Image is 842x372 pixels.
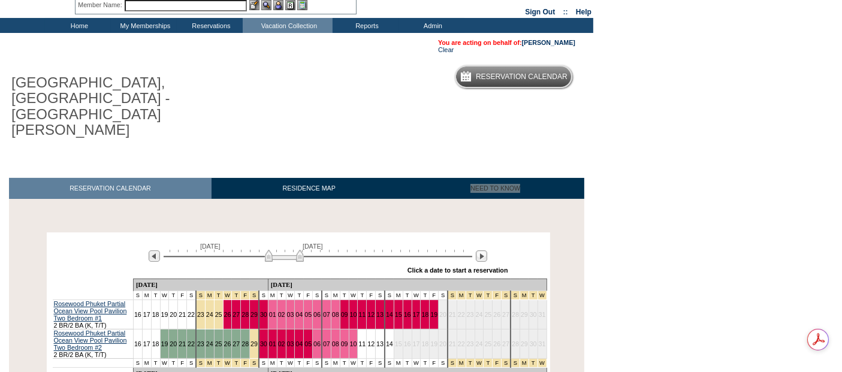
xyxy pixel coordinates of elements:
[251,340,258,347] a: 29
[214,358,223,367] td: Thanksgiving
[295,311,303,318] a: 04
[522,39,575,46] a: [PERSON_NAME]
[322,291,331,300] td: S
[457,300,466,329] td: 22
[142,358,151,367] td: M
[287,311,294,318] a: 03
[333,18,399,33] td: Reports
[205,358,214,367] td: Thanksgiving
[475,358,484,367] td: Christmas
[394,329,403,358] td: 15
[408,267,508,274] div: Click a date to start a reservation
[476,73,568,81] h5: Reservation Calendar
[278,340,285,347] a: 02
[358,358,367,367] td: T
[413,311,420,318] a: 17
[45,18,111,33] td: Home
[215,340,222,347] a: 25
[475,329,484,358] td: 24
[466,291,475,300] td: Christmas
[323,311,330,318] a: 07
[448,329,457,358] td: 21
[323,340,330,347] a: 07
[133,358,142,367] td: S
[304,311,312,318] a: 05
[277,291,286,300] td: T
[484,300,493,329] td: 25
[205,291,214,300] td: Thanksgiving
[313,291,322,300] td: S
[232,291,241,300] td: Thanksgiving
[576,8,591,16] a: Help
[439,358,448,367] td: S
[529,358,538,367] td: New Year's
[53,329,134,358] td: 2 BR/2 BA (K, T/T)
[376,311,384,318] a: 13
[430,358,439,367] td: F
[313,358,322,367] td: S
[520,329,529,358] td: 29
[457,329,466,358] td: 22
[178,358,187,367] td: F
[350,311,357,318] a: 10
[269,311,276,318] a: 01
[313,311,321,318] a: 06
[152,311,159,318] a: 18
[223,358,232,367] td: Thanksgiving
[404,311,411,318] a: 16
[421,311,428,318] a: 18
[358,311,366,318] a: 11
[349,358,358,367] td: W
[493,329,502,358] td: 26
[143,311,150,318] a: 17
[403,358,412,367] td: T
[322,358,331,367] td: S
[259,291,268,300] td: S
[134,340,141,347] a: 16
[151,291,160,300] td: T
[399,18,464,33] td: Admin
[538,358,547,367] td: New Year's
[421,291,430,300] td: T
[160,358,169,367] td: W
[224,340,231,347] a: 26
[563,8,568,16] span: ::
[142,291,151,300] td: M
[223,291,232,300] td: Thanksgiving
[149,250,160,262] img: Previous
[250,291,259,300] td: Thanksgiving
[160,291,169,300] td: W
[187,291,196,300] td: S
[206,311,213,318] a: 24
[421,358,430,367] td: T
[214,291,223,300] td: Thanksgiving
[421,329,430,358] td: 18
[367,291,376,300] td: F
[386,311,393,318] a: 14
[286,358,295,367] td: W
[151,358,160,367] td: T
[466,329,475,358] td: 23
[187,358,196,367] td: S
[54,300,127,322] a: Rosewood Phuket Partial Ocean View Pool Pavilion Two Bedroom #1
[269,340,276,347] a: 01
[197,311,204,318] a: 23
[277,358,286,367] td: T
[143,340,150,347] a: 17
[475,300,484,329] td: 24
[287,340,294,347] a: 03
[212,178,407,199] a: RESIDENCE MAP
[394,358,403,367] td: M
[170,340,177,347] a: 20
[385,291,394,300] td: S
[332,340,339,347] a: 08
[367,340,375,347] a: 12
[53,300,134,329] td: 2 BR/2 BA (K, T/T)
[367,311,375,318] a: 12
[295,291,304,300] td: T
[233,311,240,318] a: 27
[340,291,349,300] td: T
[439,291,448,300] td: S
[200,243,221,250] span: [DATE]
[197,340,204,347] a: 23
